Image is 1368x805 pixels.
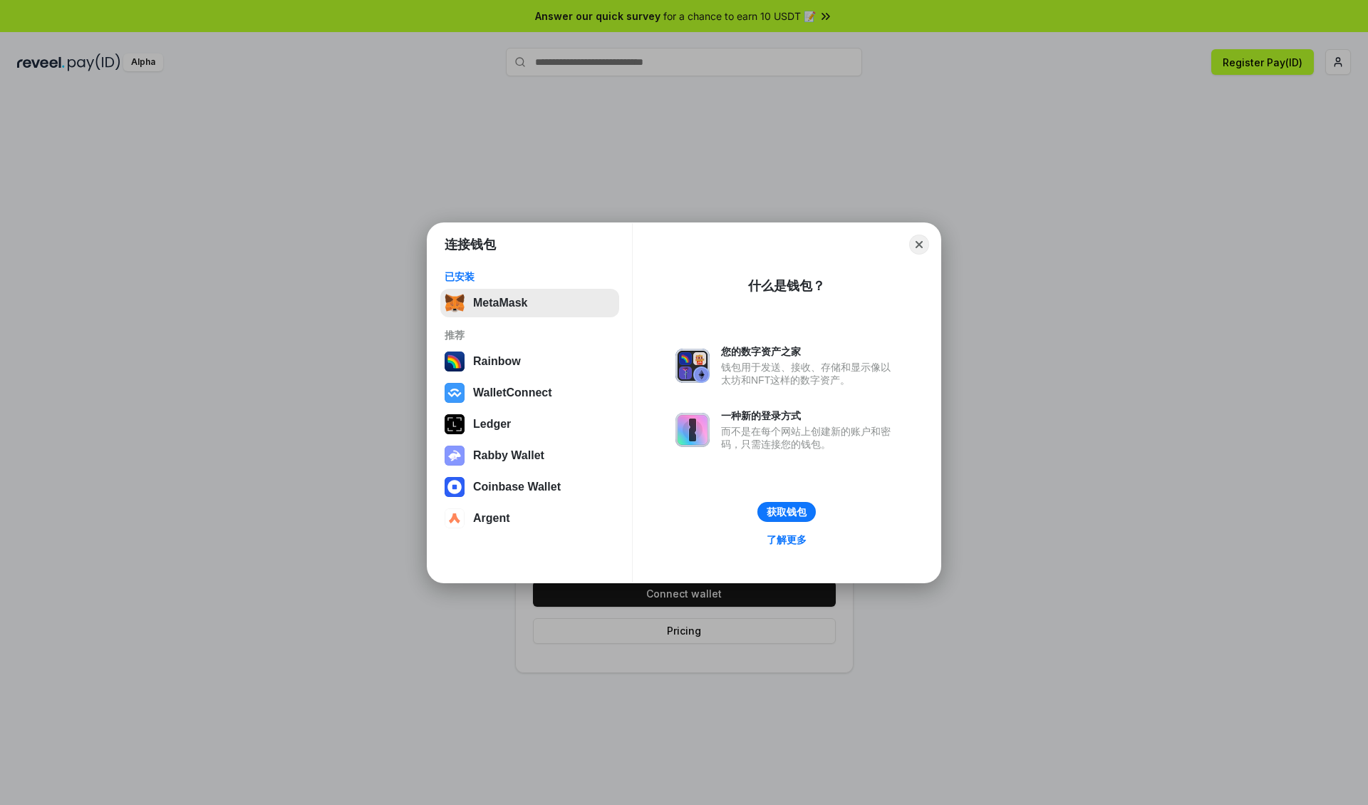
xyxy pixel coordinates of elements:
[473,449,544,462] div: Rabby Wallet
[440,289,619,317] button: MetaMask
[445,383,465,403] img: svg+xml,%3Csvg%20width%3D%2228%22%20height%3D%2228%22%20viewBox%3D%220%200%2028%2028%22%20fill%3D...
[473,386,552,399] div: WalletConnect
[767,506,807,518] div: 获取钱包
[473,355,521,368] div: Rainbow
[440,504,619,533] button: Argent
[440,441,619,470] button: Rabby Wallet
[721,425,898,451] div: 而不是在每个网站上创建新的账户和密码，只需连接您的钱包。
[473,512,510,525] div: Argent
[675,349,710,383] img: svg+xml,%3Csvg%20xmlns%3D%22http%3A%2F%2Fwww.w3.org%2F2000%2Fsvg%22%20fill%3D%22none%22%20viewBox...
[445,477,465,497] img: svg+xml,%3Csvg%20width%3D%2228%22%20height%3D%2228%22%20viewBox%3D%220%200%2028%2028%22%20fill%3D...
[445,293,465,313] img: svg+xml,%3Csvg%20fill%3D%22none%22%20height%3D%2233%22%20viewBox%3D%220%200%2035%2033%22%20width%...
[445,352,465,371] img: svg+xml,%3Csvg%20width%3D%22120%22%20height%3D%22120%22%20viewBox%3D%220%200%20120%20120%22%20fil...
[675,413,710,447] img: svg+xml,%3Csvg%20xmlns%3D%22http%3A%2F%2Fwww.w3.org%2F2000%2Fsvg%22%20fill%3D%22none%22%20viewBox...
[445,270,615,283] div: 已安装
[445,446,465,466] img: svg+xml,%3Csvg%20xmlns%3D%22http%3A%2F%2Fwww.w3.org%2F2000%2Fsvg%22%20fill%3D%22none%22%20viewBox...
[445,508,465,528] img: svg+xml,%3Csvg%20width%3D%2228%22%20height%3D%2228%22%20viewBox%3D%220%200%2028%2028%22%20fill%3D...
[721,409,898,422] div: 一种新的登录方式
[909,235,929,255] button: Close
[440,473,619,501] button: Coinbase Wallet
[440,379,619,407] button: WalletConnect
[445,329,615,342] div: 推荐
[445,414,465,434] img: svg+xml,%3Csvg%20xmlns%3D%22http%3A%2F%2Fwww.w3.org%2F2000%2Fsvg%22%20width%3D%2228%22%20height%3...
[757,502,816,522] button: 获取钱包
[445,236,496,253] h1: 连接钱包
[473,481,561,493] div: Coinbase Wallet
[748,277,825,294] div: 什么是钱包？
[473,297,527,309] div: MetaMask
[758,530,815,549] a: 了解更多
[473,418,511,431] div: Ledger
[440,347,619,376] button: Rainbow
[721,345,898,358] div: 您的数字资产之家
[767,533,807,546] div: 了解更多
[440,410,619,439] button: Ledger
[721,361,898,386] div: 钱包用于发送、接收、存储和显示像以太坊和NFT这样的数字资产。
